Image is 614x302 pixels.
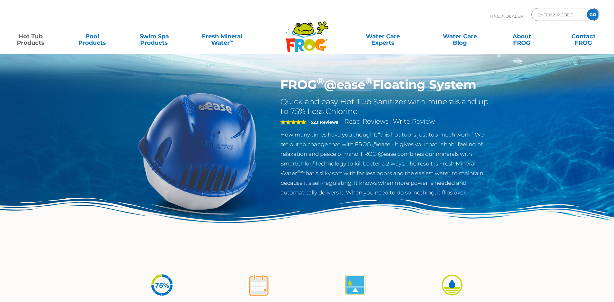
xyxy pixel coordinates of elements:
p: Find A Dealer [490,8,523,24]
img: icon-atease-easy-on [440,273,464,297]
span: | [390,119,392,125]
img: atease-icon-shock-once [247,273,271,297]
span: 5 [280,119,306,125]
img: Frog Products Logo [282,13,332,52]
a: AboutFROG [498,30,546,43]
p: How many times have you thought, “this hot tub is just too much work!” We set out to change that ... [280,130,491,197]
a: Read Reviews [344,118,389,125]
a: Write Review [393,118,435,125]
sup: ®∞ [297,169,303,174]
a: Hot TubProducts [6,30,54,43]
a: ContactFROG [560,30,608,43]
sup: ∞ [230,38,233,43]
h1: FROG @ease Floating System [280,77,491,92]
img: atease-icon-self-regulates [343,273,367,297]
img: hot-tub-product-atease-system.png [123,77,271,225]
a: Swim SpaProducts [130,30,178,43]
a: PoolProducts [68,30,116,43]
a: Water CareExperts [344,30,422,43]
a: Fresh MineralWater∞ [192,30,252,43]
sup: ® [365,75,373,87]
a: Water CareBlog [436,30,484,43]
img: icon-atease-75percent-less [150,273,174,297]
strong: 523 Reviews [311,119,338,125]
sup: ® [317,75,324,87]
input: GO [587,9,599,20]
h2: Quick and easy Hot Tub Sanitizer with minerals and up to 75% Less Chlorine [280,97,491,116]
sup: ® [312,160,315,165]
